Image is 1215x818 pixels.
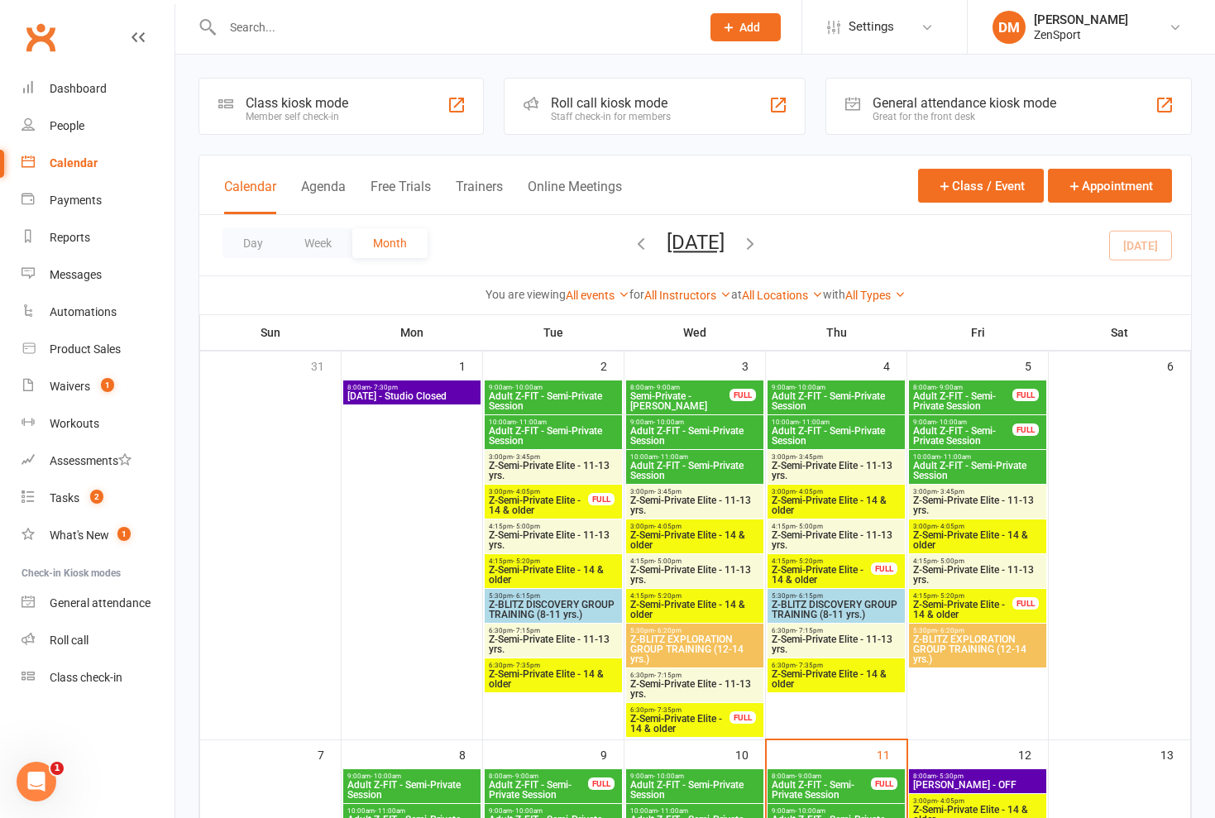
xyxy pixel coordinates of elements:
span: Z-Semi-Private Elite - 14 & older [629,600,760,619]
span: 4:15pm [488,523,619,530]
span: - 11:00am [658,453,688,461]
div: Member self check-in [246,111,348,122]
span: - 7:30pm [371,384,398,391]
span: Z-Semi-Private Elite - 11-13 yrs. [629,679,760,699]
span: 6:30pm [771,662,902,669]
span: 2 [90,490,103,504]
span: - 5:30pm [936,773,964,780]
span: 8:00am [488,773,589,780]
div: Messages [50,268,102,281]
span: 10:00am [488,419,619,426]
span: 3:00pm [771,488,902,495]
span: 1 [117,527,131,541]
span: 5:30pm [629,627,760,634]
a: Tasks 2 [22,480,175,517]
span: Z-Semi-Private Elite - 14 & older [912,530,1043,550]
span: 8:00am [629,384,730,391]
span: - 11:00am [940,453,971,461]
span: - 3:45pm [513,453,540,461]
a: All events [566,289,629,302]
span: Z-Semi-Private Elite - 14 & older [488,565,619,585]
a: Clubworx [20,17,61,58]
span: 3:00pm [912,488,1043,495]
div: FULL [871,777,897,790]
span: Z-BLITZ DISCOVERY GROUP TRAINING (8-11 yrs.) [488,600,619,619]
div: People [50,119,84,132]
span: 1 [50,762,64,775]
span: 8:00am [771,773,872,780]
div: 13 [1160,740,1190,768]
button: Free Trials [371,179,431,214]
div: General attendance [50,596,151,610]
span: 3:00pm [771,453,902,461]
button: Add [710,13,781,41]
div: 4 [883,352,906,379]
span: 10:00am [347,807,477,815]
button: Week [284,228,352,258]
span: 3:00pm [912,523,1043,530]
span: - 10:00am [653,773,684,780]
button: Appointment [1048,169,1172,203]
span: 4:15pm [629,557,760,565]
a: All Instructors [644,289,731,302]
span: - 5:20pm [513,557,540,565]
span: - 10:00am [371,773,401,780]
span: Adult Z-FIT - Semi-Private Session [488,780,589,800]
span: 4:15pm [771,557,872,565]
strong: You are viewing [486,288,566,301]
span: 9:00am [488,807,619,815]
div: 11 [877,740,906,768]
span: - 9:00am [653,384,680,391]
span: 10:00am [771,419,902,426]
div: 12 [1018,740,1048,768]
div: 7 [318,740,341,768]
a: Payments [22,182,175,219]
span: Z-Semi-Private Elite - 11-13 yrs. [771,634,902,654]
div: Waivers [50,380,90,393]
span: 4:15pm [771,523,902,530]
th: Sun [200,315,342,350]
div: Assessments [50,454,132,467]
a: Roll call [22,622,175,659]
span: - 3:45pm [937,488,964,495]
span: - 10:00am [512,384,543,391]
div: Calendar [50,156,98,170]
button: Class / Event [918,169,1044,203]
span: - 7:15pm [513,627,540,634]
div: FULL [1012,597,1039,610]
div: Class check-in [50,671,122,684]
span: 9:00am [347,773,477,780]
span: Add [739,21,760,34]
span: 5:30pm [912,627,1043,634]
th: Fri [907,315,1049,350]
span: - 10:00am [512,807,543,815]
span: 5:30pm [771,592,902,600]
span: - 5:00pm [654,557,682,565]
div: FULL [729,389,756,401]
div: Reports [50,231,90,244]
span: - 5:00pm [937,557,964,565]
button: Agenda [301,179,346,214]
span: 9:00am [912,419,1013,426]
span: 10:00am [912,453,1043,461]
span: - 3:45pm [654,488,682,495]
span: Adult Z-FIT - Semi-Private Session [771,780,872,800]
span: - 9:00am [795,773,821,780]
div: FULL [588,493,615,505]
input: Search... [218,16,689,39]
span: - 4:05pm [654,523,682,530]
span: - 11:00am [516,419,547,426]
span: 10:00am [629,807,760,815]
span: - 11:00am [375,807,405,815]
span: 6:30pm [488,662,619,669]
div: Class kiosk mode [246,95,348,111]
span: Settings [849,8,894,45]
strong: with [823,288,845,301]
a: Waivers 1 [22,368,175,405]
span: 3:00pm [488,488,589,495]
span: 9:00am [771,384,902,391]
span: 8:00am [912,384,1013,391]
th: Wed [624,315,766,350]
span: Z-BLITZ EXPLORATION GROUP TRAINING (12-14 yrs.) [629,634,760,664]
span: - 6:15pm [796,592,823,600]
